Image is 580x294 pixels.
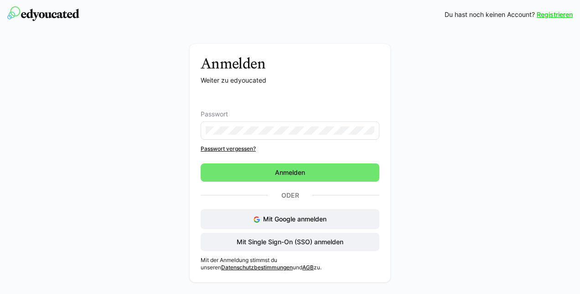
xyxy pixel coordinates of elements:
[201,163,379,182] button: Anmelden
[302,264,314,271] a: AGB
[201,55,379,72] h3: Anmelden
[263,215,326,223] span: Mit Google anmelden
[201,76,379,85] p: Weiter zu edyoucated
[235,237,345,247] span: Mit Single Sign-On (SSO) anmelden
[7,6,79,21] img: edyoucated
[445,10,535,19] span: Du hast noch keinen Account?
[201,257,379,271] p: Mit der Anmeldung stimmst du unseren und zu.
[274,168,306,177] span: Anmelden
[221,264,293,271] a: Datenschutzbestimmungen
[201,110,228,118] span: Passwort
[537,10,573,19] a: Registrieren
[201,233,379,251] button: Mit Single Sign-On (SSO) anmelden
[268,189,312,202] p: Oder
[201,209,379,229] button: Mit Google anmelden
[201,145,379,152] a: Passwort vergessen?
